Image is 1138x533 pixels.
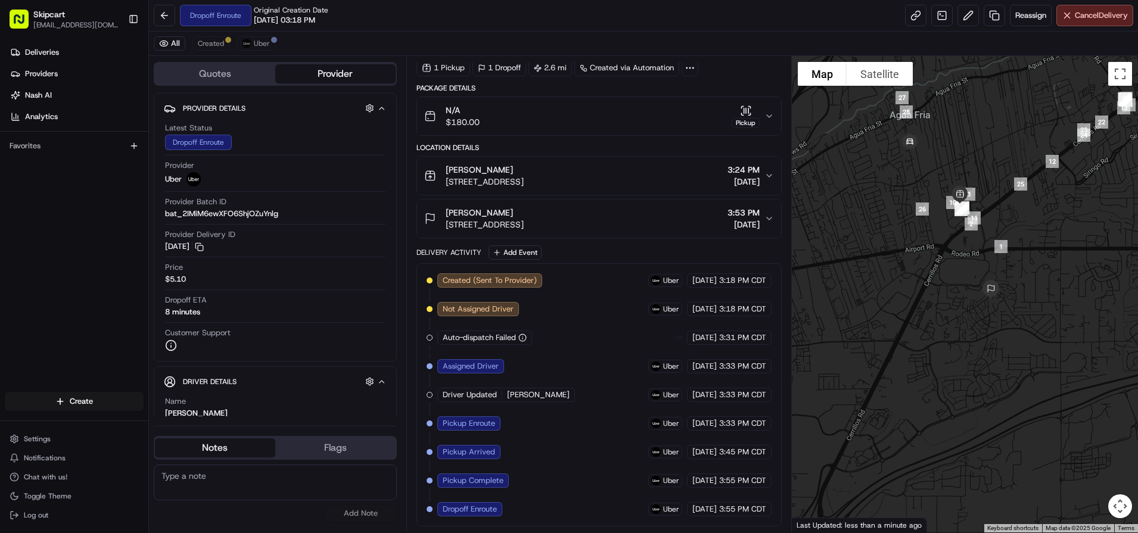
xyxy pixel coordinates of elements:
span: 3:24 PM [727,164,760,176]
div: 21 [1115,87,1137,110]
span: [DATE] [692,418,717,429]
div: [PERSON_NAME] [165,408,228,419]
div: 📗 [12,174,21,183]
button: Add Event [489,245,542,260]
span: Auto-dispatch Failed [443,332,516,343]
a: Analytics [5,107,148,126]
span: Uber [663,419,679,428]
span: [DATE] [692,304,717,314]
span: Customer Support [165,328,231,338]
span: Provider Delivery ID [165,229,235,240]
img: uber-new-logo.jpeg [651,504,661,514]
span: [STREET_ADDRESS] [446,219,524,230]
span: Dropoff ETA [165,295,207,306]
span: Map data ©2025 Google [1046,525,1111,531]
a: Created via Automation [574,60,679,76]
div: 25 [1009,173,1032,195]
span: Uber [663,447,679,457]
a: Deliveries [5,43,148,62]
div: Location Details [416,143,782,152]
span: [PERSON_NAME] [446,164,513,176]
span: $5.10 [165,274,186,285]
button: Reassign [1010,5,1052,26]
img: 1736555255976-a54dd68f-1ca7-489b-9aae-adbdc363a1c4 [12,114,33,135]
span: [DATE] [692,475,717,486]
span: Driver Updated [443,389,497,400]
span: Providers [25,68,58,79]
button: Provider [275,64,396,83]
button: Show satellite imagery [847,62,913,86]
div: Start new chat [41,114,195,126]
span: Uber [663,276,679,285]
button: Flags [275,438,396,457]
span: Chat with us! [24,472,67,482]
div: 2 [960,213,982,235]
a: Open this area in Google Maps (opens a new window) [795,517,834,532]
span: Analytics [25,111,58,122]
button: Show street map [798,62,847,86]
span: Original Creation Date [254,5,328,15]
div: Delivery Activity [416,248,481,257]
div: 1 Pickup [416,60,470,76]
img: uber-new-logo.jpeg [651,390,661,400]
a: 📗Knowledge Base [7,168,96,189]
div: 12 [1041,150,1064,173]
div: Favorites [5,136,144,155]
span: Notifications [24,453,66,463]
span: 3:18 PM CDT [719,304,766,314]
button: CancelDelivery [1056,5,1133,26]
span: bat_2IMiM6ewXFO6ShjOZuYnlg [165,208,278,219]
span: Settings [24,434,51,444]
span: Reassign [1015,10,1046,21]
span: [DATE] [692,504,717,515]
span: Created (Sent To Provider) [443,275,537,286]
button: Uber [237,36,275,51]
input: Clear [31,77,197,89]
button: Pickup [732,105,760,128]
button: [DATE] [165,241,204,252]
span: Uber [663,390,679,400]
span: [DATE] [727,176,760,188]
span: Provider Batch ID [165,197,226,207]
span: Nash AI [25,90,52,101]
span: [DATE] [692,447,717,457]
button: Notes [155,438,275,457]
div: 💻 [101,174,110,183]
span: Dropoff Enroute [443,504,497,515]
span: [DATE] 03:18 PM [254,15,315,26]
div: 19 [1113,88,1136,110]
span: Latest Status [165,123,212,133]
span: Pickup Arrived [443,447,495,457]
div: 2.6 mi [528,60,572,76]
span: 3:55 PM CDT [719,504,766,515]
div: 24 [1072,124,1095,147]
div: 8 minutes [165,307,200,317]
img: uber-new-logo.jpeg [186,172,201,186]
span: Cancel Delivery [1075,10,1128,21]
div: Package Details [416,83,782,93]
div: 10 [941,191,964,214]
span: Driver Details [183,377,237,386]
span: [DATE] [727,219,760,230]
button: All [154,36,185,51]
span: $180.00 [446,116,480,128]
button: Log out [5,507,144,523]
span: 3:45 PM CDT [719,447,766,457]
img: uber-new-logo.jpeg [651,476,661,485]
span: Name [165,396,186,407]
div: 20 [1114,89,1137,111]
span: Deliveries [25,47,59,58]
span: Uber [663,476,679,485]
span: [EMAIL_ADDRESS][DOMAIN_NAME] [33,20,119,30]
button: Skipcart [33,8,65,20]
button: Skipcart[EMAIL_ADDRESS][DOMAIN_NAME] [5,5,123,33]
span: Uber [663,504,679,514]
img: uber-new-logo.jpeg [651,276,661,285]
span: 3:31 PM CDT [719,332,766,343]
img: uber-new-logo.jpeg [651,419,661,428]
button: [PERSON_NAME][STREET_ADDRESS]3:53 PM[DATE] [417,200,781,238]
div: 7 [952,197,974,219]
div: 23 [1072,119,1095,141]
